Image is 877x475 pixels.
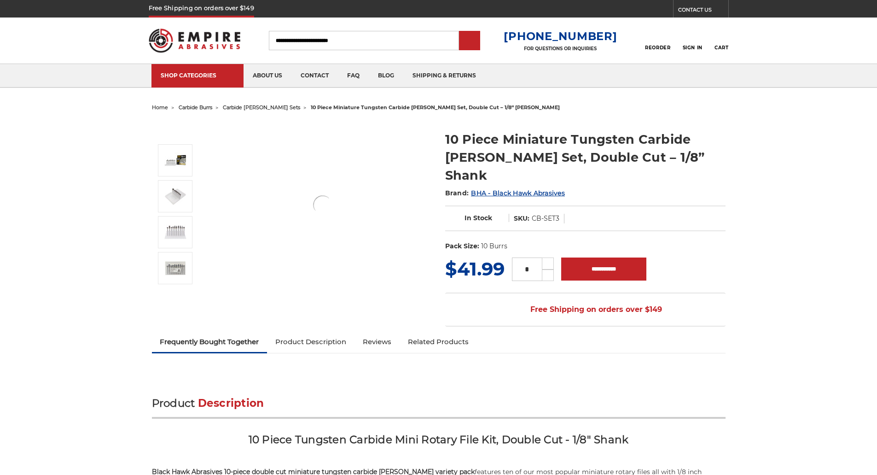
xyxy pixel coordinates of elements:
h1: 10 Piece Miniature Tungsten Carbide [PERSON_NAME] Set, Double Cut – 1/8” Shank [445,130,726,184]
dd: CB-SET3 [532,214,559,223]
img: dremel bit set [164,257,187,280]
a: carbide burrs [179,104,212,111]
span: Brand: [445,189,469,197]
span: 10 piece miniature tungsten carbide [PERSON_NAME] set, double cut – 1/8” [PERSON_NAME] [311,104,560,111]
span: Product [152,397,195,410]
a: Cart [714,30,728,51]
dd: 10 Burrs [481,241,507,251]
p: FOR QUESTIONS OR INQUIRIES [504,46,617,52]
div: SHOP CATEGORIES [161,72,234,79]
a: CONTACT US [678,5,728,18]
a: Reviews [354,332,400,352]
span: Description [198,397,264,410]
a: home [152,104,168,111]
h2: 10 Piece Tungsten Carbide Mini Rotary File Kit, Double Cut - 1/8" Shank [152,433,726,453]
span: In Stock [465,214,492,222]
a: Product Description [267,332,354,352]
span: Reorder [645,45,670,51]
a: carbide [PERSON_NAME] sets [223,104,300,111]
a: [PHONE_NUMBER] [504,29,617,43]
a: blog [369,64,403,88]
input: Submit [460,32,479,50]
button: Previous [165,124,187,144]
img: Empire Abrasives [149,23,241,59]
span: Free Shipping on orders over $149 [508,300,662,319]
a: shipping & returns [403,64,485,88]
button: Next [165,286,187,306]
img: mini carbide burr set [164,185,187,208]
a: Reorder [645,30,670,50]
a: Related Products [400,332,477,352]
a: BHA - Black Hawk Abrasives [471,189,565,197]
img: BHA Double Cut Mini Carbide Burr Set, 1/8" Shank [164,149,187,172]
a: about us [244,64,291,88]
a: contact [291,64,338,88]
a: Frequently Bought Together [152,332,267,352]
dt: SKU: [514,214,529,223]
img: BHA Double Cut Mini Carbide Burr Set, 1/8" Shank [311,194,334,217]
a: faq [338,64,369,88]
span: Sign In [683,45,703,51]
img: mini die grinder bit variety back [164,221,187,244]
span: Cart [714,45,728,51]
span: $41.99 [445,258,505,280]
dt: Pack Size: [445,241,479,251]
